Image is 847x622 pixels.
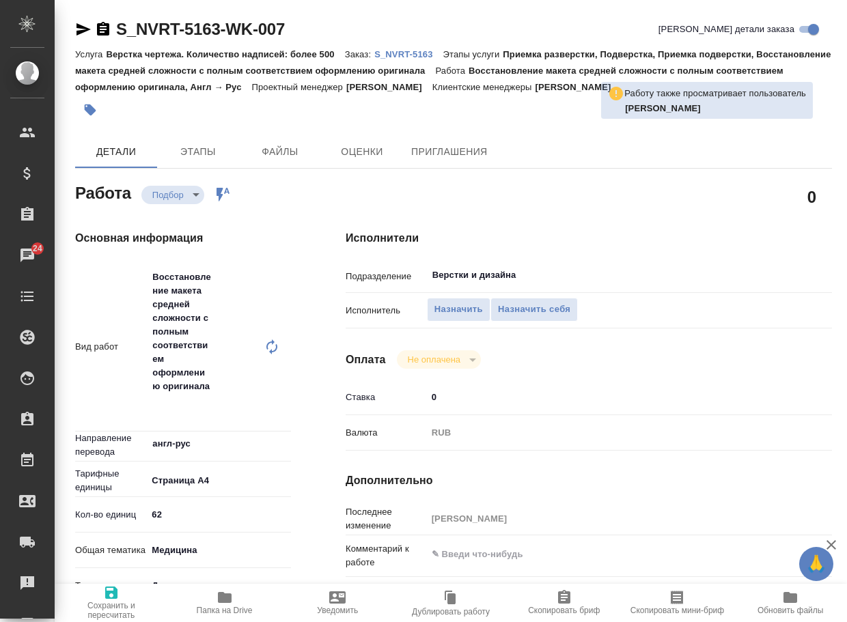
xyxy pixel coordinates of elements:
p: Работу также просматривает пользователь [624,87,806,100]
span: Файлы [247,143,313,160]
p: [PERSON_NAME] [346,82,432,92]
h4: Основная информация [75,230,291,246]
p: Исполнитель [346,304,427,317]
span: Детали [83,143,149,160]
button: Назначить [427,298,490,322]
a: 24 [3,238,51,272]
p: Вид работ [75,340,147,354]
p: Ставка [346,391,427,404]
span: Назначить себя [498,302,570,317]
button: Папка на Drive [168,584,281,622]
div: Документация для рег. органов [147,574,291,597]
a: S_NVRT-5163-WK-007 [116,20,285,38]
span: [PERSON_NAME] детали заказа [658,23,794,36]
button: Скопировать мини-бриф [621,584,734,622]
b: [PERSON_NAME] [625,103,701,113]
button: Open [784,274,787,277]
input: Пустое поле [427,509,792,528]
span: Скопировать мини-бриф [630,606,724,615]
span: Уведомить [317,606,358,615]
p: Направление перевода [75,432,147,459]
p: Работа [435,66,469,76]
p: Клиентские менеджеры [432,82,536,92]
span: 24 [25,242,51,255]
h2: Работа [75,180,131,204]
input: ✎ Введи что-нибудь [147,505,291,524]
a: S_NVRT-5163 [374,48,443,59]
span: Приглашения [411,143,488,160]
button: Сохранить и пересчитать [55,584,168,622]
p: Тематика [75,579,147,593]
h4: Оплата [346,352,386,368]
button: Назначить себя [490,298,578,322]
p: Комментарий к работе [346,542,427,569]
p: Тарифные единицы [75,467,147,494]
p: S_NVRT-5163 [374,49,443,59]
p: Заказ: [345,49,374,59]
span: 🙏 [805,550,828,578]
p: Общая тематика [75,543,147,557]
button: Скопировать ссылку для ЯМессенджера [75,21,92,38]
p: Крамник Артём [625,102,806,115]
span: Дублировать работу [412,607,490,617]
div: Медицина [147,539,291,562]
button: 🙏 [799,547,833,581]
p: Этапы услуги [443,49,503,59]
button: Обновить файлы [734,584,847,622]
p: Валюта [346,426,427,440]
span: Оценки [329,143,395,160]
p: Подразделение [346,270,427,283]
span: Этапы [165,143,231,160]
button: Добавить тэг [75,95,105,125]
div: Подбор [397,350,481,369]
span: Папка на Drive [197,606,253,615]
p: Последнее изменение [346,505,427,533]
button: Не оплачена [404,354,464,365]
button: Дублировать работу [394,584,508,622]
button: Уведомить [281,584,394,622]
span: Назначить [434,302,483,317]
button: Скопировать бриф [508,584,621,622]
div: RUB [427,421,792,444]
p: Верстка чертежа. Количество надписей: более 500 [106,49,344,59]
div: Подбор [141,186,204,204]
span: Скопировать бриф [528,606,600,615]
p: Услуга [75,49,106,59]
button: Open [283,442,286,445]
p: Кол-во единиц [75,508,147,522]
h4: Дополнительно [346,472,832,489]
span: Обновить файлы [758,606,824,615]
input: ✎ Введи что-нибудь [427,387,792,407]
span: Сохранить и пересчитать [63,601,160,620]
p: [PERSON_NAME] [536,82,622,92]
p: Проектный менеджер [252,82,346,92]
h4: Исполнители [346,230,832,246]
h2: 0 [807,185,816,208]
button: Скопировать ссылку [95,21,111,38]
div: Страница А4 [147,469,291,492]
button: Подбор [148,189,188,201]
